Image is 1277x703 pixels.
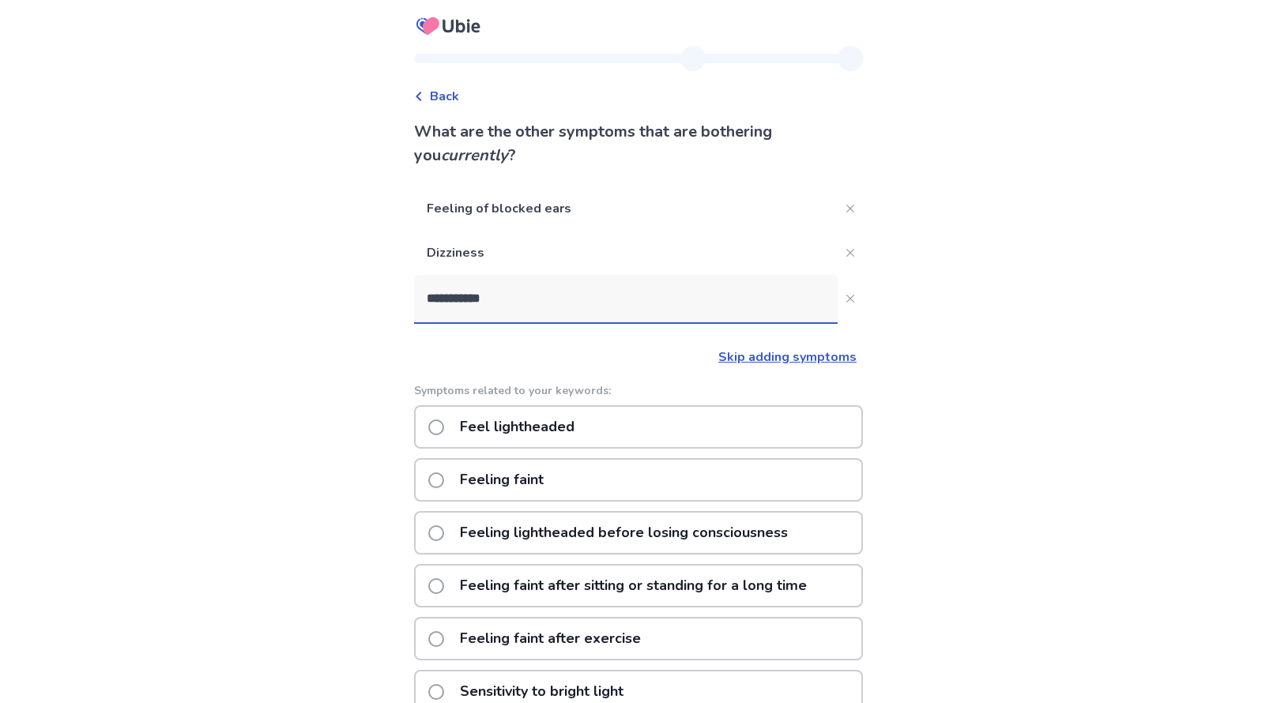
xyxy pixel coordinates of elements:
[450,513,797,553] p: Feeling lightheaded before losing consciousness
[414,275,838,322] input: Close
[414,120,863,167] p: What are the other symptoms that are bothering you ?
[430,87,459,106] span: Back
[414,382,863,399] p: Symptoms related to your keywords:
[414,186,838,231] p: Feeling of blocked ears
[450,618,650,659] p: Feeling faint after exercise
[414,231,838,275] p: Dizziness
[838,196,863,221] button: Close
[450,566,816,606] p: Feeling faint after sitting or standing for a long time
[441,145,508,166] i: currently
[450,407,584,447] p: Feel lightheaded
[838,286,863,311] button: Close
[718,348,857,366] a: Skip adding symptoms
[450,460,553,500] p: Feeling faint
[838,240,863,265] button: Close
